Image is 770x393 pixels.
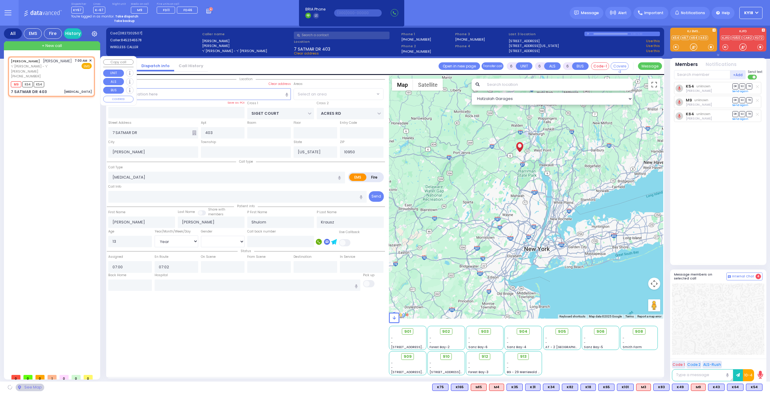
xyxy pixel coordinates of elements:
[112,2,126,6] label: Night unit
[155,273,168,278] label: Hospital
[681,36,689,40] a: K67
[574,11,579,15] img: message.svg
[366,173,383,181] label: Fire
[482,354,488,360] span: 912
[636,384,651,391] div: M3
[672,36,680,40] a: K54
[64,89,92,94] div: [MEDICAL_DATA]
[690,36,699,40] a: K64
[108,254,123,259] label: Assigned
[646,39,660,44] a: Use this
[201,254,216,259] label: On Scene
[562,384,578,391] div: K82
[686,89,712,93] span: Yuda Markovits
[44,28,62,39] div: Fire
[722,10,730,16] span: Help
[72,375,81,379] span: 0
[743,369,754,381] button: 10-4
[545,345,590,349] span: AT - 2 [GEOGRAPHIC_DATA]
[192,130,196,135] span: Other building occupants
[89,58,92,63] span: ✕
[672,361,685,368] button: Code 1
[23,375,32,379] span: 0
[696,112,710,116] span: unknown
[317,210,337,215] label: P Last Name
[110,45,200,50] label: WIRELESS CALLER
[686,102,712,107] span: Abraham Schwartz
[648,299,660,311] button: Drag Pegman onto the map to open Street View
[732,89,748,93] a: Send again
[468,370,488,374] span: Forest Bay-3
[732,111,738,117] span: DR
[672,384,688,391] div: BLS
[390,311,410,319] a: Open this area in Google Maps (opens a new window)
[115,14,138,19] strong: Take dispatch
[201,140,216,145] label: Township
[247,229,276,234] label: Call back number
[507,365,509,370] span: -
[11,74,41,79] span: [PHONE_NUMBER]
[646,48,660,54] a: Use this
[516,62,532,70] button: UNIT
[691,384,706,391] div: ALS
[439,62,480,70] a: Open in new page
[11,59,40,64] a: [PERSON_NAME]
[11,81,21,87] span: M9
[674,273,726,280] h5: Message members on selected call
[108,165,123,170] label: Call Type
[137,63,174,69] a: Dispatch info
[202,32,292,37] label: Caller name
[339,230,360,235] label: Use Callback
[137,8,142,12] span: M9
[543,384,559,391] div: BLS
[305,7,325,12] span: BRIA Phone
[42,43,62,49] span: + New call
[686,112,694,116] a: K64
[183,8,192,12] span: FD46
[391,345,448,349] span: [STREET_ADDRESS][PERSON_NAME]
[681,10,705,16] span: Notifications
[730,70,746,79] button: +Add
[748,74,757,80] label: Turn off text
[430,365,431,370] span: -
[298,91,327,97] span: Select an area
[708,384,725,391] div: K43
[721,36,731,40] a: KJFD
[584,345,603,349] span: Sanz Bay-5
[114,19,135,23] strong: Take backup
[401,44,453,49] span: Phone 2
[247,101,258,106] label: Cross 1
[739,97,745,103] span: SO
[294,82,303,86] label: Areas
[75,58,87,63] span: 7:00 AM
[391,370,448,374] span: [STREET_ADDRESS][PERSON_NAME]
[269,82,291,86] label: Clear address
[103,59,134,65] button: Copy call
[471,384,487,391] div: ALS
[391,340,393,345] span: -
[746,384,762,391] div: K54
[482,62,504,70] button: Transfer call
[675,61,698,68] button: Members
[653,384,670,391] div: K83
[468,361,470,365] span: -
[471,384,487,391] div: M15
[455,32,507,37] span: Phone 3
[617,384,634,391] div: K101
[294,120,301,125] label: Floor
[340,120,357,125] label: Entry Code
[731,36,741,40] a: FD50
[702,361,722,368] button: ALS-Rush
[247,120,256,125] label: Room
[432,384,448,391] div: K75
[11,89,47,95] div: 7 SATMAR DR 403
[544,62,561,70] button: ALS
[699,36,708,40] a: K43
[732,103,748,107] a: Send again
[11,64,72,74] span: ר' [PERSON_NAME] - ר' [PERSON_NAME]
[746,83,752,89] span: TR
[349,173,367,181] label: EMS
[509,43,559,48] a: [STREET_ADDRESS][US_STATE]
[391,365,393,370] span: -
[24,9,64,17] img: Logo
